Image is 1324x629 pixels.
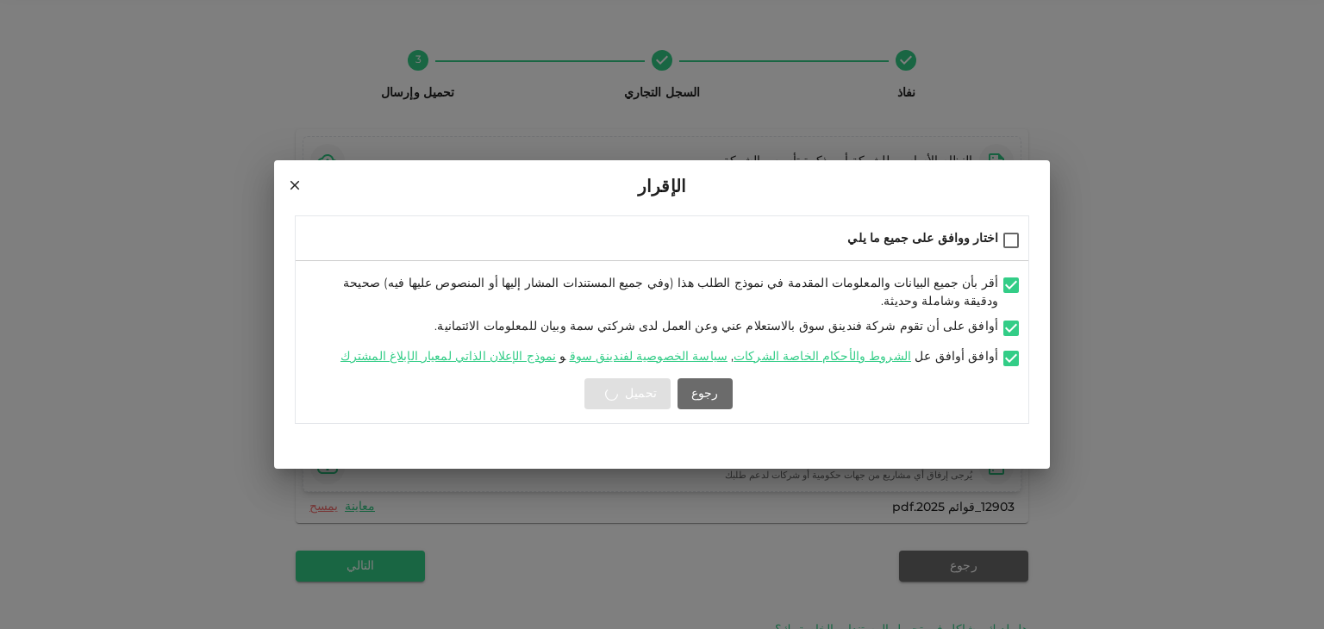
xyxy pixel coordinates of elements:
[340,351,556,363] a: نموذج الإعلان الذاتي لمعيار الإبلاغ المشترك
[570,351,728,363] a: سياسة الخصوصية لفندينق سوق
[847,233,998,245] span: اختار ووافق على جميع ما يلي
[734,351,911,363] a: الشروط والأحكام الخاصة الشركات
[638,174,686,202] span: الإقرار
[343,277,998,308] span: أقر بأن جميع البيانات والمعلومات المقدمة في نموذج الطلب هذا (وفي جميع المستندات المشار إليها أو ا...
[337,351,998,363] span: أوافق أوافق عل , و
[434,321,998,333] span: أوافق على أن تقوم شركة فندينق سوق بالاستعلام عني وعن العمل لدى شركتي سمة وبيان للمعلومات الائتمانية.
